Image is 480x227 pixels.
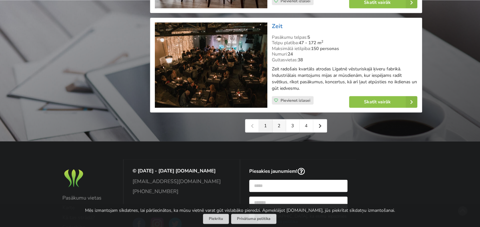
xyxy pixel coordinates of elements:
[272,119,286,132] a: 2
[272,46,417,51] div: Maksimālā ietilpība:
[307,34,310,40] strong: 5
[272,34,417,40] div: Pasākumu telpas:
[272,66,417,91] p: Zeit radošais kvartāls atrodas Līgatnē vēsturiskajā ķiveru fabrikā. Industriālais mantojums mijas...
[133,178,231,184] a: [EMAIL_ADDRESS][DOMAIN_NAME]
[249,168,348,175] p: Piesakies jaunumiem!
[133,168,231,174] p: © [DATE] - [DATE] [DOMAIN_NAME]
[203,214,229,224] button: Piekrītu
[311,45,339,51] strong: 150 personas
[259,119,272,132] a: 1
[349,96,417,108] a: Skatīt vairāk
[62,195,114,201] a: Pasākumu vietas
[281,98,310,103] span: Pievienot izlasei
[62,168,85,189] img: Baltic Meeting Rooms
[272,57,417,63] div: Gultasvietas:
[272,51,417,57] div: Numuri:
[272,22,283,30] a: Zeit
[321,39,323,44] sup: 2
[133,188,231,194] a: [PHONE_NUMBER]
[298,57,303,63] strong: 38
[286,119,300,132] a: 3
[155,22,267,108] img: Industriālā stila telpa | Līgatne | Zeit
[288,51,293,57] strong: 24
[272,40,417,46] div: Telpu platība:
[300,119,313,132] a: 4
[299,39,323,46] strong: 47 - 172 m
[231,214,276,224] a: Privātuma politika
